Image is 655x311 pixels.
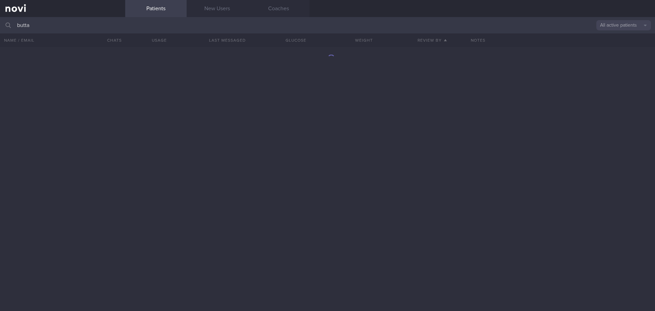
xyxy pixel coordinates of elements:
[98,33,125,47] button: Chats
[330,33,398,47] button: Weight
[193,33,262,47] button: Last Messaged
[398,33,466,47] button: Review By
[262,33,330,47] button: Glucose
[596,20,651,30] button: All active patients
[125,33,193,47] div: Usage
[467,33,655,47] div: Notes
